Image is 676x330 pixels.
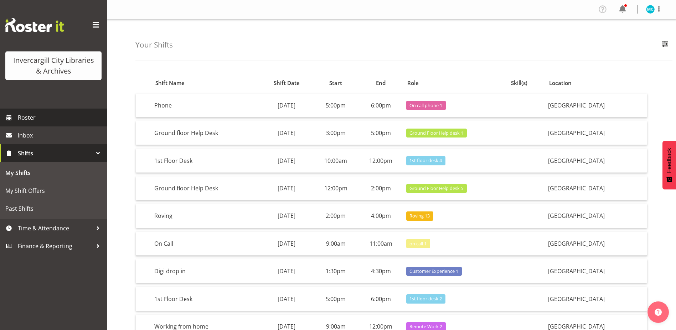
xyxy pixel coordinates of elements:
[151,204,260,228] td: Roving
[151,149,260,172] td: 1st Floor Desk
[151,176,260,200] td: Ground floor Help Desk
[409,102,442,109] span: On call phone 1
[657,37,672,53] button: Filter Employees
[5,18,64,32] img: Rosterit website logo
[358,149,403,172] td: 12:00pm
[313,121,358,145] td: 3:00pm
[135,41,173,49] h4: Your Shifts
[545,94,647,117] td: [GEOGRAPHIC_DATA]
[409,185,463,192] span: Ground Floor Help desk 5
[409,295,442,302] span: 1st floor desk 2
[313,149,358,172] td: 10:00am
[511,79,527,87] span: Skill(s)
[274,79,300,87] span: Shift Date
[545,176,647,200] td: [GEOGRAPHIC_DATA]
[407,79,419,87] span: Role
[260,176,313,200] td: [DATE]
[358,94,403,117] td: 6:00pm
[409,212,430,219] span: Roving 13
[409,323,442,330] span: Remote Work 2
[18,241,93,251] span: Finance & Reporting
[151,232,260,256] td: On Call
[260,259,313,283] td: [DATE]
[358,232,403,256] td: 11:00am
[2,164,105,182] a: My Shifts
[2,200,105,217] a: Past Shifts
[329,79,342,87] span: Start
[313,204,358,228] td: 2:00pm
[358,121,403,145] td: 5:00pm
[545,259,647,283] td: [GEOGRAPHIC_DATA]
[655,309,662,316] img: help-xxl-2.png
[313,232,358,256] td: 9:00am
[5,167,102,178] span: My Shifts
[151,94,260,117] td: Phone
[545,232,647,256] td: [GEOGRAPHIC_DATA]
[358,204,403,228] td: 4:00pm
[5,185,102,196] span: My Shift Offers
[12,55,94,76] div: Invercargill City Libraries & Archives
[409,130,463,136] span: Ground Floor Help desk 1
[313,176,358,200] td: 12:00pm
[155,79,185,87] span: Shift Name
[409,157,442,164] span: 1st floor desk 4
[545,287,647,311] td: [GEOGRAPHIC_DATA]
[260,149,313,172] td: [DATE]
[358,176,403,200] td: 2:00pm
[18,223,93,234] span: Time & Attendance
[151,259,260,283] td: Digi drop in
[666,148,672,173] span: Feedback
[260,204,313,228] td: [DATE]
[313,287,358,311] td: 5:00pm
[545,204,647,228] td: [GEOGRAPHIC_DATA]
[545,121,647,145] td: [GEOGRAPHIC_DATA]
[2,182,105,200] a: My Shift Offers
[409,240,427,247] span: on call 1
[358,287,403,311] td: 6:00pm
[646,5,655,14] img: michelle-cunningham11683.jpg
[260,121,313,145] td: [DATE]
[260,287,313,311] td: [DATE]
[409,268,458,275] span: Customer Experience 1
[545,149,647,172] td: [GEOGRAPHIC_DATA]
[18,130,103,141] span: Inbox
[260,232,313,256] td: [DATE]
[18,148,93,159] span: Shifts
[313,259,358,283] td: 1:30pm
[662,141,676,189] button: Feedback - Show survey
[358,259,403,283] td: 4:30pm
[151,287,260,311] td: 1st Floor Desk
[151,121,260,145] td: Ground floor Help Desk
[260,94,313,117] td: [DATE]
[18,112,103,123] span: Roster
[5,203,102,214] span: Past Shifts
[376,79,386,87] span: End
[313,94,358,117] td: 5:00pm
[549,79,572,87] span: Location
